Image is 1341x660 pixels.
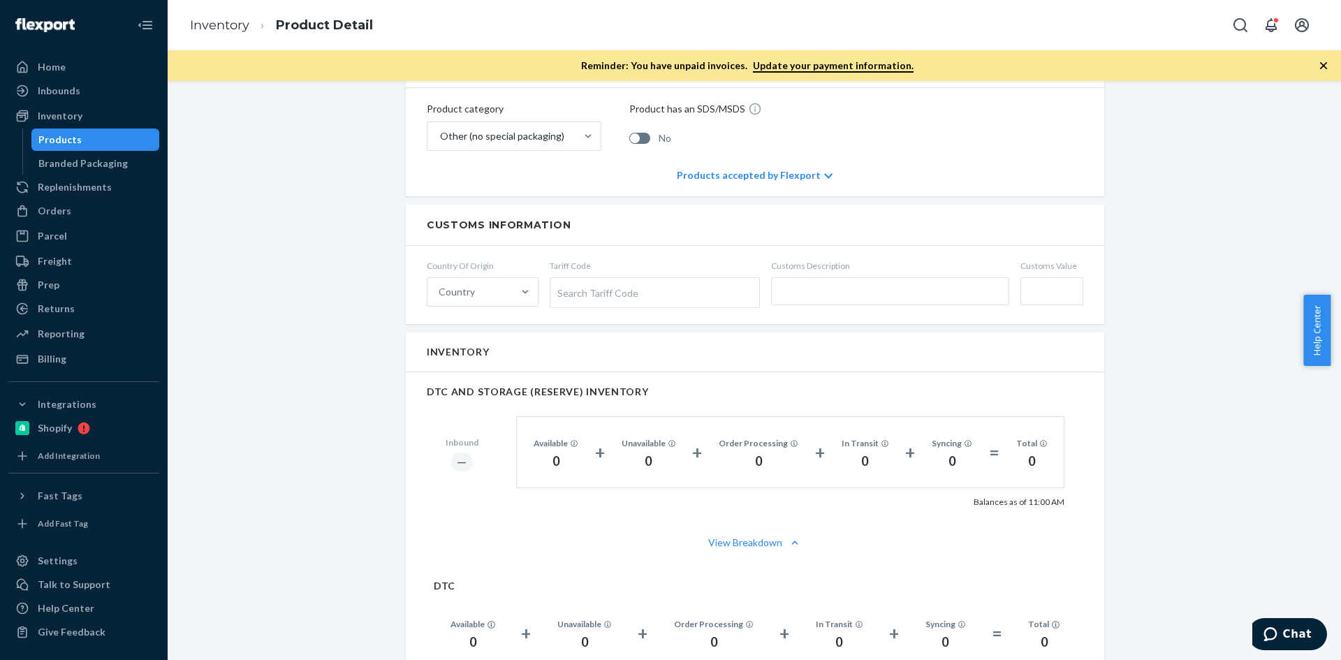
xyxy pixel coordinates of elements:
[439,129,440,143] input: Other (no special packaging)
[38,421,72,435] div: Shopify
[557,633,612,652] div: 0
[8,298,159,320] a: Returns
[38,60,66,74] div: Home
[8,323,159,345] a: Reporting
[905,440,915,465] div: +
[8,393,159,416] button: Integrations
[8,176,159,198] a: Replenishments
[38,109,82,123] div: Inventory
[8,597,159,619] a: Help Center
[1252,618,1327,653] iframe: Opens a widget where you can chat to one of our agents
[992,621,1002,646] div: =
[550,260,760,272] span: Tariff Code
[638,621,647,646] div: +
[1303,295,1331,366] button: Help Center
[581,59,914,73] p: Reminder: You have unpaid invoices.
[38,84,80,98] div: Inbounds
[622,437,676,449] div: Unavailable
[1016,453,1048,471] div: 0
[1028,618,1060,630] div: Total
[622,453,676,471] div: 0
[439,285,475,299] div: Country
[1288,11,1316,39] button: Open account menu
[550,278,759,307] div: Search Tariff Code
[450,633,495,652] div: 0
[8,80,159,102] a: Inbounds
[38,352,66,366] div: Billing
[38,180,112,194] div: Replenishments
[427,386,1083,397] h2: DTC AND STORAGE (RESERVE) INVENTORY
[629,102,745,116] p: Product has an SDS/MSDS
[8,274,159,296] a: Prep
[8,348,159,370] a: Billing
[427,260,538,272] span: Country Of Origin
[1020,277,1083,305] input: Customs Value
[38,397,96,411] div: Integrations
[521,621,531,646] div: +
[842,437,889,449] div: In Transit
[815,440,825,465] div: +
[753,59,914,73] a: Update your payment information.
[446,437,478,448] div: Inbound
[8,105,159,127] a: Inventory
[8,621,159,643] button: Give Feedback
[595,440,605,465] div: +
[1028,633,1060,652] div: 0
[38,327,85,341] div: Reporting
[38,518,88,529] div: Add Fast Tag
[8,200,159,222] a: Orders
[38,578,110,592] div: Talk to Support
[31,129,160,151] a: Products
[38,204,71,218] div: Orders
[38,156,128,170] div: Branded Packaging
[932,453,972,471] div: 0
[31,152,160,175] a: Branded Packaging
[15,18,75,32] img: Flexport logo
[8,56,159,78] a: Home
[974,497,1064,508] p: Balances as of 11:00 AM
[771,260,1009,272] span: Customs Description
[8,225,159,247] a: Parcel
[190,17,249,33] a: Inventory
[8,445,159,467] a: Add Integration
[842,453,889,471] div: 0
[427,102,601,116] p: Product category
[450,618,495,630] div: Available
[38,254,72,268] div: Freight
[692,440,702,465] div: +
[434,580,1076,591] h2: DTC
[1257,11,1285,39] button: Open notifications
[8,513,159,535] a: Add Fast Tag
[8,573,159,596] button: Talk to Support
[38,450,100,462] div: Add Integration
[932,437,972,449] div: Syncing
[719,453,798,471] div: 0
[534,437,578,449] div: Available
[131,11,159,39] button: Close Navigation
[451,453,473,471] div: ―
[8,485,159,507] button: Fast Tags
[8,550,159,572] a: Settings
[38,278,59,292] div: Prep
[677,154,833,196] div: Products accepted by Flexport
[674,633,754,652] div: 0
[557,618,612,630] div: Unavailable
[38,133,82,147] div: Products
[989,440,999,465] div: =
[659,131,671,145] span: No
[1020,260,1083,272] span: Customs Value
[427,346,489,357] h2: Inventory
[1226,11,1254,39] button: Open Search Box
[427,536,1083,550] button: View Breakdown
[427,219,1083,231] h2: Customs Information
[8,250,159,272] a: Freight
[38,601,94,615] div: Help Center
[276,17,373,33] a: Product Detail
[719,437,798,449] div: Order Processing
[779,621,789,646] div: +
[38,229,67,243] div: Parcel
[38,302,75,316] div: Returns
[38,625,105,639] div: Give Feedback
